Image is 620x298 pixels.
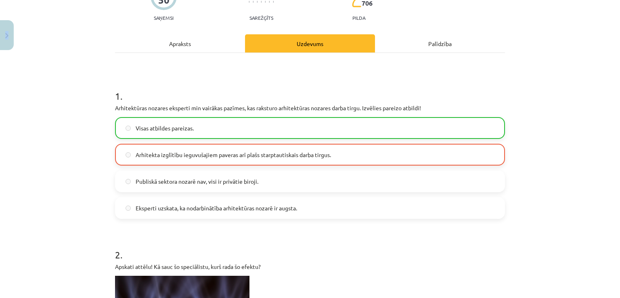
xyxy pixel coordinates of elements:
img: icon-short-line-57e1e144782c952c97e751825c79c345078a6d821885a25fce030b3d8c18986b.svg [257,1,258,3]
img: icon-short-line-57e1e144782c952c97e751825c79c345078a6d821885a25fce030b3d8c18986b.svg [261,1,262,3]
img: icon-close-lesson-0947bae3869378f0d4975bcd49f059093ad1ed9edebbc8119c70593378902aed.svg [5,33,8,38]
input: Eksperti uzskata, ka nodarbinātība arhitektūras nozarē ir augsta. [126,206,131,211]
h1: 1 . [115,76,505,101]
p: Apskati attēlu! Kā sauc šo speciālistu, kurš rada šo efektu? [115,262,505,271]
p: Sarežģīts [249,15,273,21]
span: Eksperti uzskata, ka nodarbinātība arhitektūras nozarē ir augsta. [136,204,297,212]
p: Arhitektūras nozares eksperti min vairākas pazīmes, kas raksturo arhitektūras nozares darba tirgu... [115,104,505,112]
input: Visas atbildes pareizas. [126,126,131,131]
h1: 2 . [115,235,505,260]
p: Saņemsi [151,15,177,21]
span: Visas atbildes pareizas. [136,124,194,132]
img: icon-short-line-57e1e144782c952c97e751825c79c345078a6d821885a25fce030b3d8c18986b.svg [265,1,266,3]
div: Uzdevums [245,34,375,52]
span: Publiskā sektora nozarē nav, visi ir privātie biroji. [136,177,258,186]
p: pilda [352,15,365,21]
input: Arhitekta izglītību ieguvušajiem paveras arī plašs starptautiskais darba tirgus. [126,152,131,157]
div: Palīdzība [375,34,505,52]
div: Apraksts [115,34,245,52]
span: Arhitekta izglītību ieguvušajiem paveras arī plašs starptautiskais darba tirgus. [136,151,331,159]
input: Publiskā sektora nozarē nav, visi ir privātie biroji. [126,179,131,184]
img: icon-short-line-57e1e144782c952c97e751825c79c345078a6d821885a25fce030b3d8c18986b.svg [273,1,274,3]
img: icon-short-line-57e1e144782c952c97e751825c79c345078a6d821885a25fce030b3d8c18986b.svg [269,1,270,3]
